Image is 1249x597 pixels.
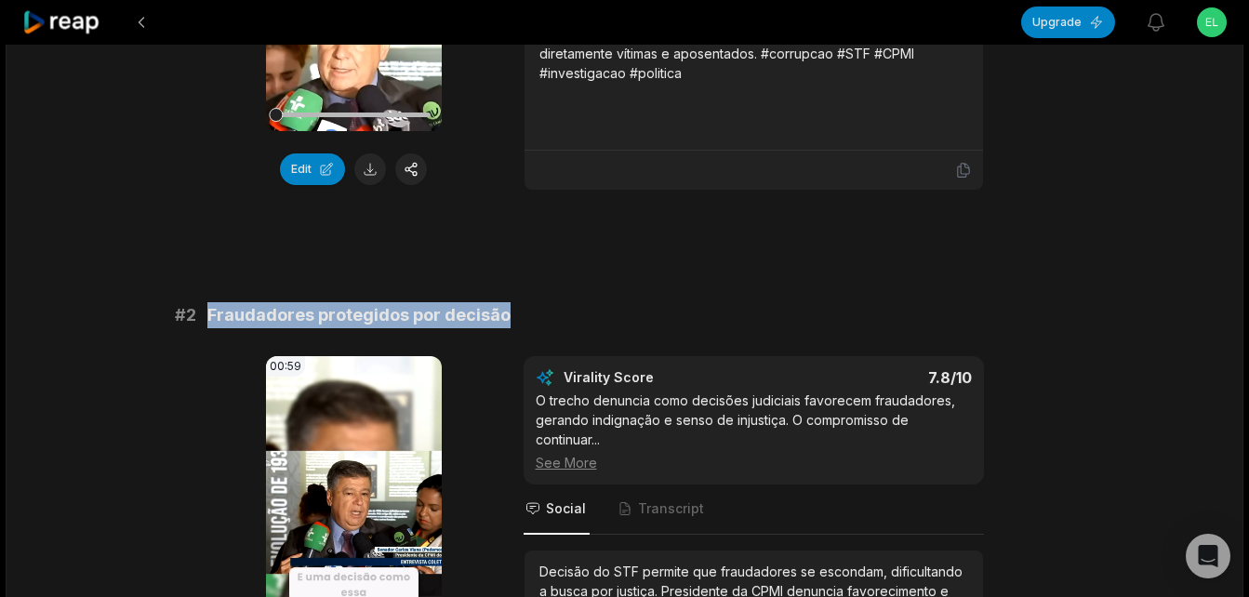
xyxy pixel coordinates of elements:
button: Edit [280,153,345,185]
div: See More [536,453,972,472]
span: Social [546,499,586,518]
span: Transcript [638,499,704,518]
div: Open Intercom Messenger [1186,534,1230,578]
div: Virality Score [564,368,764,387]
button: Upgrade [1021,7,1115,38]
span: Fraudadores protegidos por decisão [207,302,511,328]
div: 7.8 /10 [772,368,972,387]
div: O trecho denuncia como decisões judiciais favorecem fraudadores, gerando indignação e senso de in... [536,391,972,472]
span: # 2 [175,302,196,328]
nav: Tabs [524,484,984,535]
